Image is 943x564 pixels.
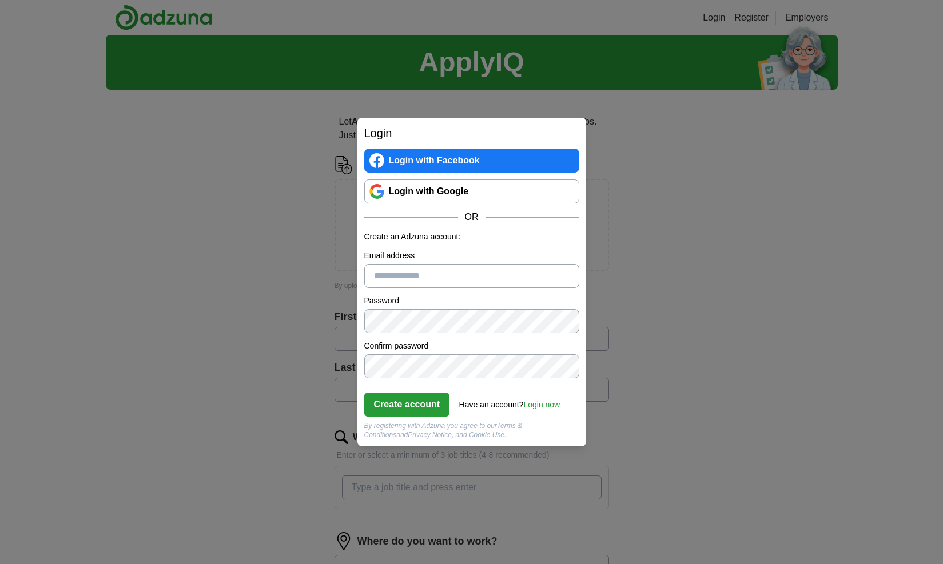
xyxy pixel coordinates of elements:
[408,431,452,439] a: Privacy Notice
[459,392,560,411] div: Have an account?
[458,210,486,224] span: OR
[364,295,579,307] label: Password
[364,125,579,142] h2: Login
[364,250,579,262] label: Email address
[364,340,579,352] label: Confirm password
[364,149,579,173] a: Login with Facebook
[364,231,579,243] p: Create an Adzuna account:
[364,179,579,203] a: Login with Google
[523,400,560,409] a: Login now
[364,393,450,417] button: Create account
[364,421,579,439] div: By registering with Adzuna you agree to our and , and Cookie Use.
